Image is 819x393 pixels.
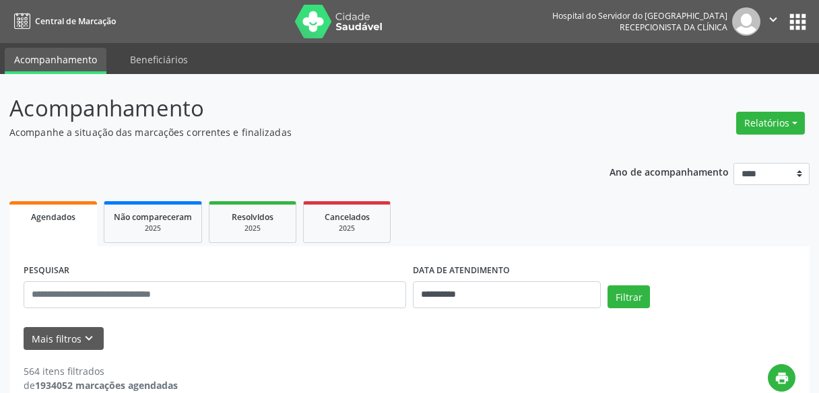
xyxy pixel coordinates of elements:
[9,10,116,32] a: Central de Marcação
[768,364,795,392] button: print
[24,364,178,378] div: 564 itens filtrados
[608,285,650,308] button: Filtrar
[620,22,727,33] span: Recepcionista da clínica
[9,92,570,125] p: Acompanhamento
[31,211,75,223] span: Agendados
[760,7,786,36] button: 
[775,371,789,386] i: print
[736,112,805,135] button: Relatórios
[786,10,810,34] button: apps
[325,211,370,223] span: Cancelados
[24,378,178,392] div: de
[766,12,781,27] i: 
[24,260,69,281] label: PESQUISAR
[219,223,286,234] div: 2025
[121,48,197,71] a: Beneficiários
[35,15,116,27] span: Central de Marcação
[81,331,96,346] i: keyboard_arrow_down
[610,163,729,180] p: Ano de acompanhamento
[114,211,192,223] span: Não compareceram
[232,211,273,223] span: Resolvidos
[5,48,106,74] a: Acompanhamento
[413,260,510,281] label: DATA DE ATENDIMENTO
[552,10,727,22] div: Hospital do Servidor do [GEOGRAPHIC_DATA]
[114,223,192,234] div: 2025
[9,125,570,139] p: Acompanhe a situação das marcações correntes e finalizadas
[35,379,178,392] strong: 1934052 marcações agendadas
[24,327,104,351] button: Mais filtroskeyboard_arrow_down
[732,7,760,36] img: img
[313,223,381,234] div: 2025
